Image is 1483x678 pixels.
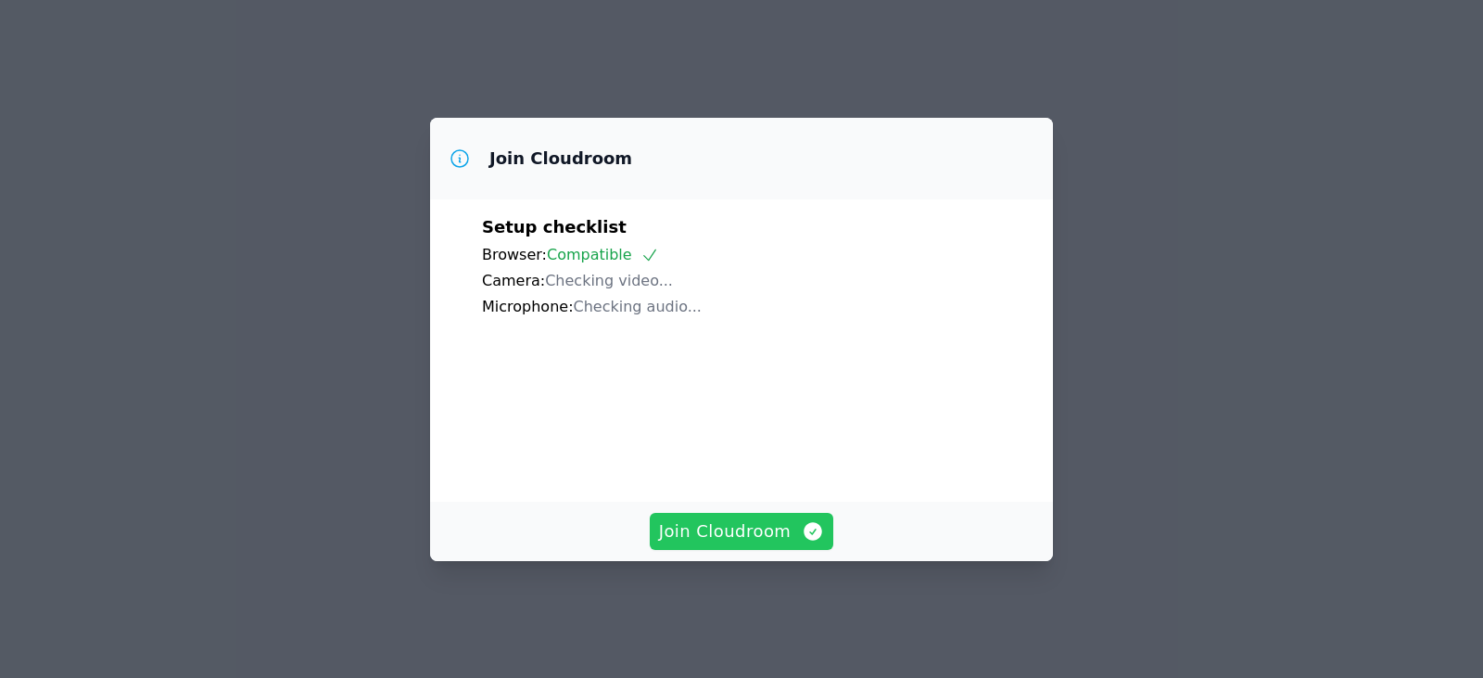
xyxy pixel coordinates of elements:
h3: Join Cloudroom [489,147,632,170]
span: Setup checklist [482,217,627,237]
span: Checking video... [545,272,673,289]
span: Checking audio... [574,298,702,315]
button: Join Cloudroom [650,513,834,550]
span: Camera: [482,272,545,289]
span: Join Cloudroom [659,518,825,544]
span: Microphone: [482,298,574,315]
span: Browser: [482,246,547,263]
span: Compatible [547,246,659,263]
